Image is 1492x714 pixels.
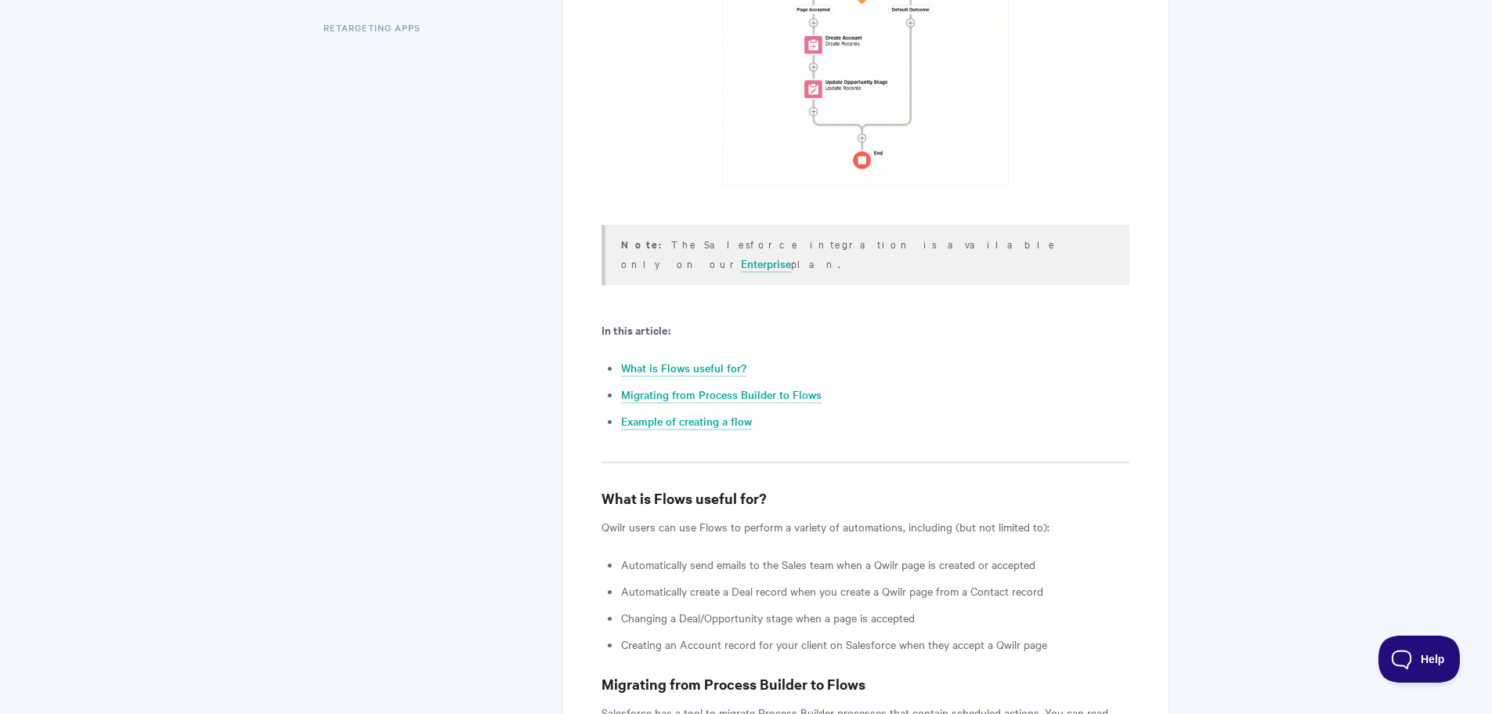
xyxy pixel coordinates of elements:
li: Creating an Account record for your client on Salesforce when they accept a Qwilr page [621,635,1129,654]
a: Enterprise [741,256,791,273]
p: The Salesforce integration is available only on our plan. [621,234,1109,273]
a: Retargeting Apps [323,12,432,43]
p: Qwilr users can use Flows to perform a variety of automations, including (but not limited to): [601,517,1129,536]
h3: What is Flows useful for? [601,487,1129,509]
strong: Note: [621,237,671,252]
a: Example of creating a flow [621,413,752,430]
b: In this article: [601,321,670,338]
a: What is Flows useful for? [621,360,746,377]
li: Automatically send emails to the Sales team when a Qwilr page is created or accepted [621,555,1129,574]
iframe: Toggle Customer Support [1378,636,1461,683]
li: Changing a Deal/Opportunity stage when a page is accepted [621,608,1129,627]
h3: Migrating from Process Builder to Flows [601,673,1129,695]
a: Migrating from Process Builder to Flows [621,386,822,404]
li: Automatically create a Deal record when you create a Qwilr page from a Contact record [621,582,1129,600]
